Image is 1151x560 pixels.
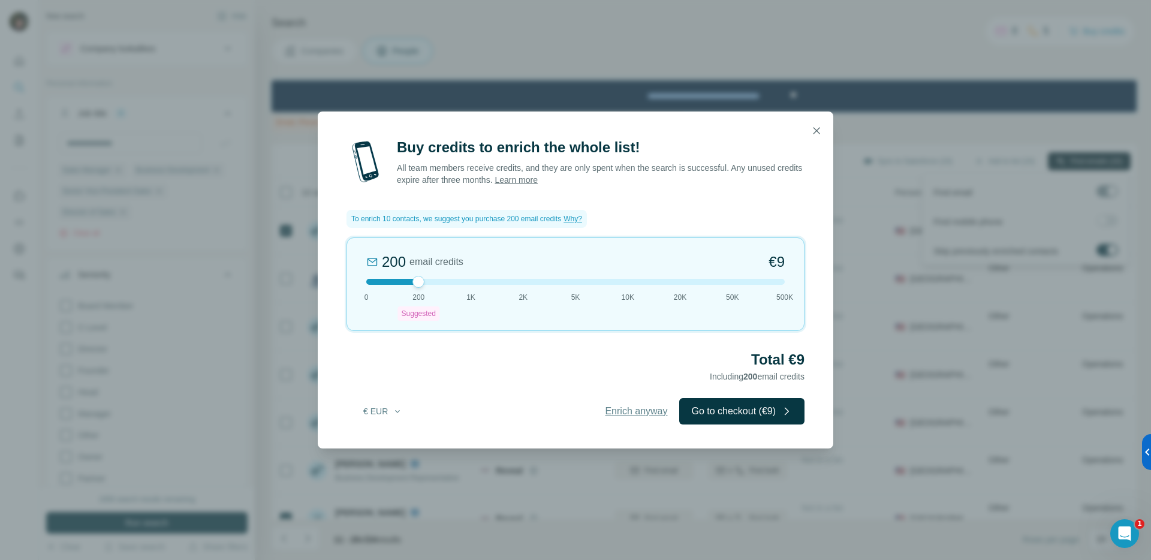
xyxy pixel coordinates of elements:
span: To enrich 10 contacts, we suggest you purchase 200 email credits [351,213,561,224]
p: All team members receive credits, and they are only spent when the search is successful. Any unus... [397,162,805,186]
button: Go to checkout (€9) [679,398,805,424]
h2: Total €9 [346,350,805,369]
div: Upgrade plan for full access to Surfe [347,2,516,29]
button: Enrich anyway [593,398,679,424]
span: 1K [466,292,475,303]
span: 50K [726,292,739,303]
span: Enrich anyway [605,404,667,419]
div: 200 [382,252,406,272]
img: mobile-phone [346,138,385,186]
span: 10K [622,292,634,303]
span: 200 [412,292,424,303]
span: 5K [571,292,580,303]
span: 1 [1135,519,1144,529]
div: Suggested [398,306,439,321]
span: Including email credits [710,372,805,381]
span: 2K [519,292,528,303]
a: Learn more [495,175,538,185]
span: 20K [674,292,686,303]
span: 500K [776,292,793,303]
span: Why? [564,215,582,223]
span: 200 [743,372,757,381]
span: email credits [409,255,463,269]
span: 0 [364,292,369,303]
span: €9 [769,252,785,272]
button: € EUR [355,401,411,422]
iframe: Intercom live chat [1110,519,1139,548]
